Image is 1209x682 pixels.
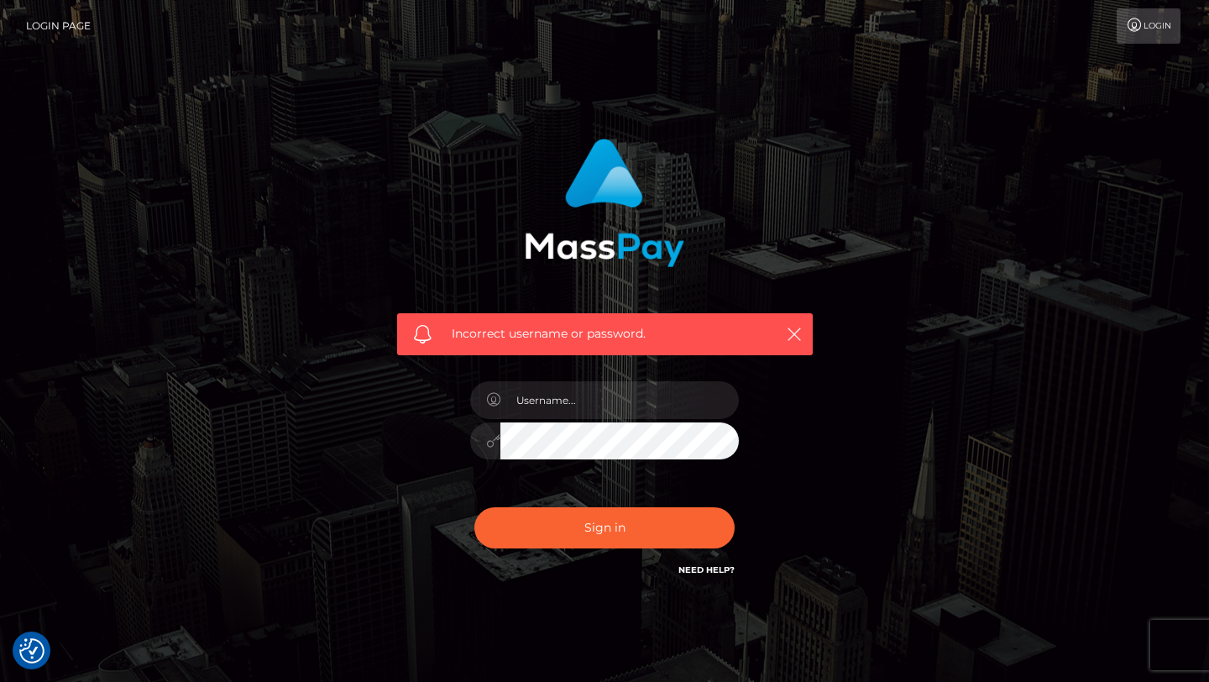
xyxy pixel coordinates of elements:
input: Username... [500,381,739,419]
img: MassPay Login [525,139,684,267]
span: Incorrect username or password. [452,325,758,343]
button: Sign in [474,507,735,548]
a: Login Page [26,8,91,44]
a: Login [1117,8,1180,44]
img: Revisit consent button [19,638,44,664]
a: Need Help? [678,564,735,575]
button: Consent Preferences [19,638,44,664]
